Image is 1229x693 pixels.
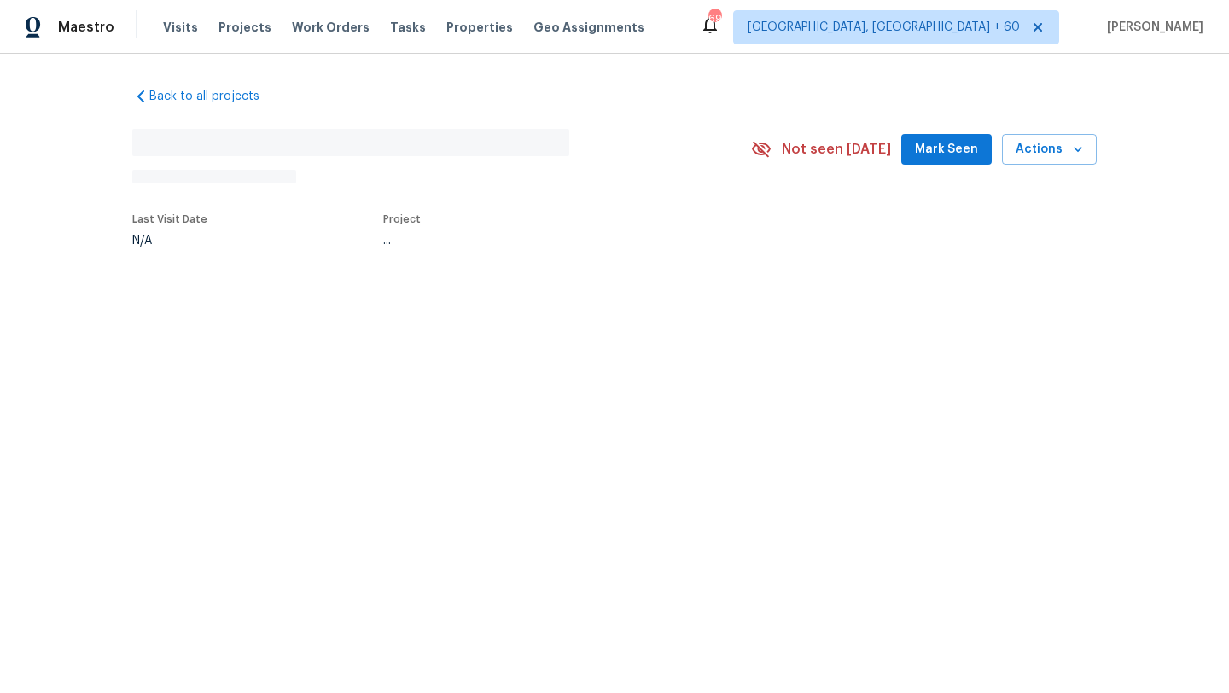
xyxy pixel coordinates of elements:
span: Not seen [DATE] [782,141,891,158]
span: [PERSON_NAME] [1100,19,1203,36]
span: Mark Seen [915,139,978,160]
span: Maestro [58,19,114,36]
span: Last Visit Date [132,214,207,224]
span: Projects [218,19,271,36]
div: N/A [132,235,207,247]
span: Tasks [390,21,426,33]
button: Actions [1002,134,1097,166]
span: Project [383,214,421,224]
div: ... [383,235,711,247]
button: Mark Seen [901,134,992,166]
a: Back to all projects [132,88,296,105]
span: Actions [1016,139,1083,160]
span: [GEOGRAPHIC_DATA], [GEOGRAPHIC_DATA] + 60 [748,19,1020,36]
span: Geo Assignments [533,19,644,36]
span: Visits [163,19,198,36]
span: Properties [446,19,513,36]
span: Work Orders [292,19,370,36]
div: 696 [708,10,720,27]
